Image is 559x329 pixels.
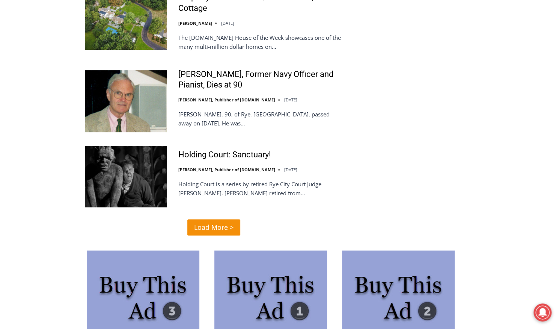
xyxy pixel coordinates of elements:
h4: Book [PERSON_NAME]'s Good Humor for Your Event [229,8,261,29]
img: Thomas W. Mullen Jr., Former Navy Officer and Pianist, Dies at 90 [85,70,167,132]
span: Load More > [194,222,234,233]
a: Holding Court: Sanctuary! [178,149,271,160]
time: [DATE] [284,97,297,103]
p: Holding Court is a series by retired Rye City Court Judge [PERSON_NAME]. [PERSON_NAME] retired from… [178,180,343,198]
a: Intern @ [DOMAIN_NAME] [181,73,364,94]
div: Birthdays, Graduations, Any Private Event [49,14,185,21]
time: [DATE] [221,20,234,26]
span: Open Tues. - Sun. [PHONE_NUMBER] [2,77,74,106]
a: Open Tues. - Sun. [PHONE_NUMBER] [0,75,75,94]
a: Book [PERSON_NAME]'s Good Humor for Your Event [223,2,271,34]
img: Holding Court: Sanctuary! [85,146,167,207]
div: "[PERSON_NAME] and I covered the [DATE] Parade, which was a really eye opening experience as I ha... [190,0,355,73]
p: [PERSON_NAME], 90, of Rye, [GEOGRAPHIC_DATA], passed away on [DATE]. He was… [178,110,343,128]
p: The [DOMAIN_NAME] House of the Week showcases one of the many multi-million dollar homes on… [178,33,343,51]
time: [DATE] [284,167,297,172]
a: [PERSON_NAME], Publisher of [DOMAIN_NAME] [178,97,275,103]
a: Load More > [187,219,240,235]
div: "...watching a master [PERSON_NAME] chef prepare an omakase meal is fascinating dinner theater an... [77,47,110,90]
a: [PERSON_NAME] [178,20,212,26]
a: [PERSON_NAME], Former Navy Officer and Pianist, Dies at 90 [178,69,343,91]
span: Intern @ [DOMAIN_NAME] [196,75,348,92]
a: [PERSON_NAME], Publisher of [DOMAIN_NAME] [178,167,275,172]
